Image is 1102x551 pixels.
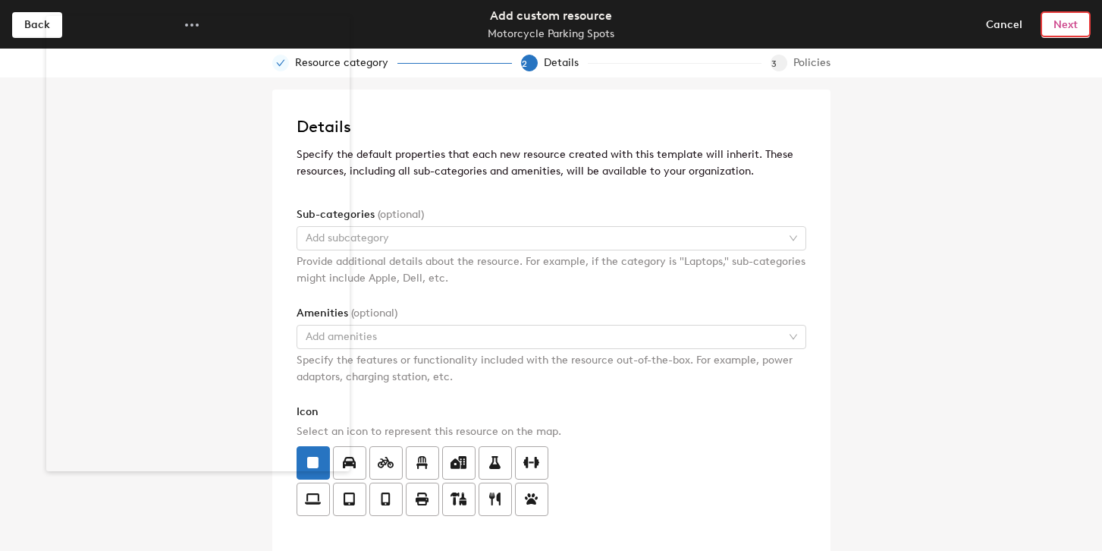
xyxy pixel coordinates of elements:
[544,55,588,71] div: Details
[378,208,424,221] span: (optional)
[297,206,806,223] div: Sub-categories
[297,423,806,440] div: Select an icon to represent this resource on the map.
[297,404,806,420] div: Icon
[12,12,62,36] button: Back
[295,55,397,71] div: Resource category
[793,55,830,71] div: Policies
[490,6,612,25] div: Add custom resource
[297,113,806,140] h2: Details
[986,18,1022,31] span: Cancel
[297,352,806,386] div: Specify the features or functionality included with the resource out-of-the-box. For example, pow...
[1053,18,1078,31] span: Next
[24,18,50,31] span: Back
[522,58,540,69] span: 2
[488,26,614,43] div: Motorcycle Parking Spots
[771,58,790,69] span: 3
[973,12,1035,36] button: Cancel
[297,146,806,181] p: Specify the default properties that each new resource created with this template will inherit. Th...
[1041,12,1090,36] button: Next
[297,253,806,287] div: Provide additional details about the resource. For example, if the category is "Laptops," sub-cat...
[297,305,806,322] div: Amenities
[351,307,397,320] span: (optional)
